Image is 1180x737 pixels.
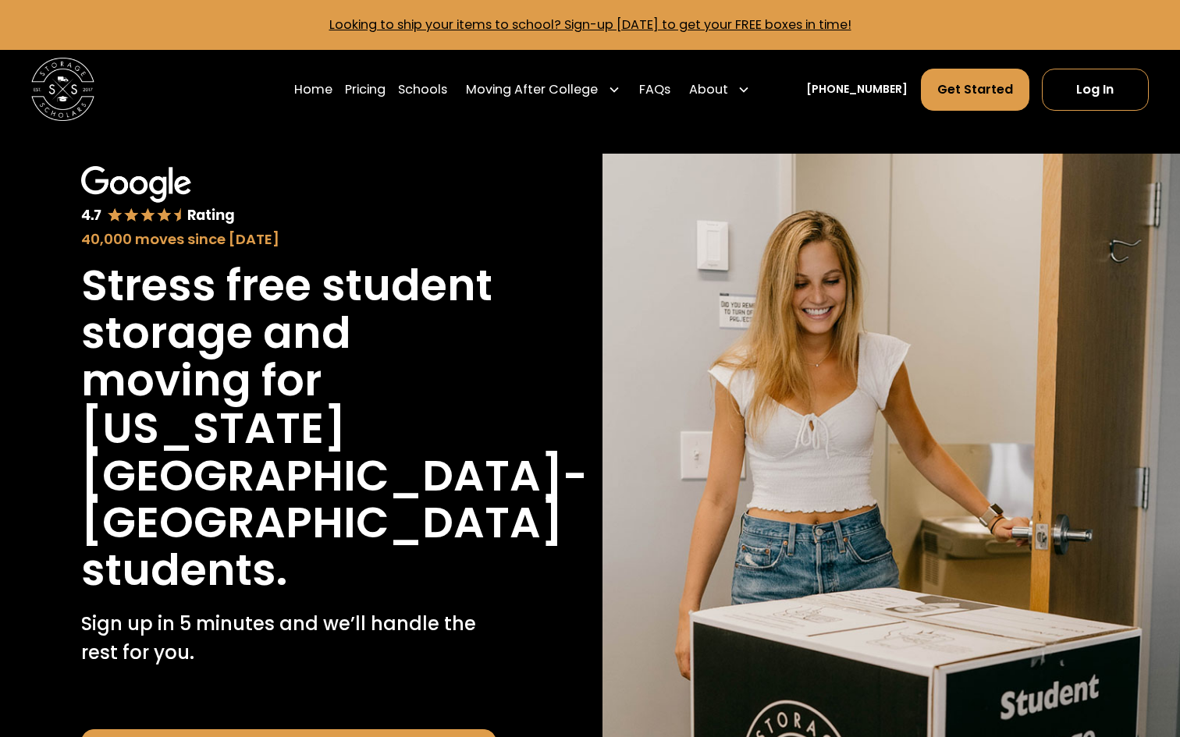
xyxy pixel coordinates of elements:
a: FAQs [639,68,670,112]
div: About [689,80,728,99]
div: Moving After College [466,80,598,99]
a: Looking to ship your items to school? Sign-up [DATE] to get your FREE boxes in time! [329,16,851,34]
a: Schools [398,68,447,112]
a: Get Started [921,69,1029,111]
h1: Stress free student storage and moving for [81,262,497,405]
a: Pricing [345,68,386,112]
img: Google 4.7 star rating [81,166,235,225]
a: Home [294,68,332,112]
a: [PHONE_NUMBER] [806,81,908,97]
h1: [US_STATE][GEOGRAPHIC_DATA]-[GEOGRAPHIC_DATA] [81,405,588,547]
img: Storage Scholars main logo [31,58,94,121]
div: 40,000 moves since [DATE] [81,229,497,250]
h1: students. [81,547,287,594]
a: Log In [1042,69,1149,111]
p: Sign up in 5 minutes and we’ll handle the rest for you. [81,610,497,666]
